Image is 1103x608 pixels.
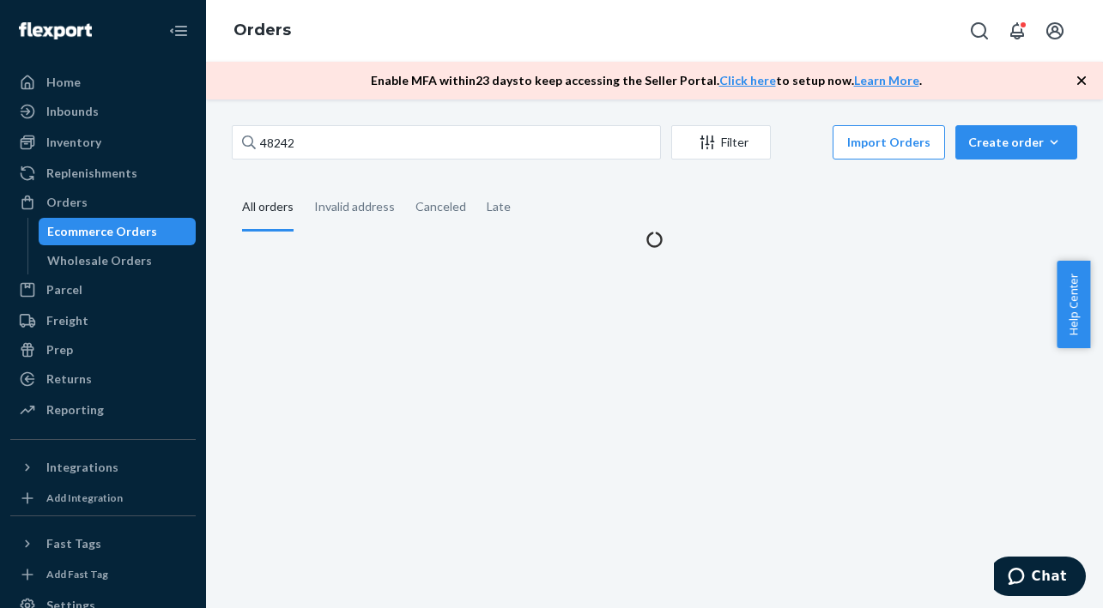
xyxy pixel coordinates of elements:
div: Invalid address [314,184,395,229]
div: Inventory [46,134,101,151]
div: Fast Tags [46,535,101,552]
div: Orders [46,194,88,211]
a: Orders [10,189,196,216]
button: Open notifications [1000,14,1034,48]
a: Parcel [10,276,196,304]
div: Inbounds [46,103,99,120]
iframe: Opens a widget where you can chat to one of our agents [994,557,1086,599]
button: Close Navigation [161,14,196,48]
div: Reporting [46,401,104,418]
div: Filter [672,134,770,151]
a: Prep [10,336,196,364]
div: Returns [46,370,92,388]
div: Home [46,74,81,91]
div: Wholesale Orders [47,252,152,269]
a: Replenishments [10,160,196,187]
div: Prep [46,341,73,358]
a: Returns [10,365,196,393]
button: Import Orders [833,125,945,160]
button: Open account menu [1038,14,1072,48]
a: Reporting [10,396,196,424]
a: Add Integration [10,488,196,509]
a: Click here [719,73,776,87]
a: Wholesale Orders [39,247,197,274]
img: Flexport logo [19,22,92,39]
div: Freight [46,312,88,329]
div: Add Fast Tag [46,567,108,581]
p: Enable MFA within 23 days to keep accessing the Seller Portal. to setup now. . [371,72,922,89]
a: Ecommerce Orders [39,218,197,245]
div: Parcel [46,281,82,298]
a: Learn More [854,73,919,87]
button: Create order [955,125,1077,160]
a: Add Fast Tag [10,564,196,585]
button: Filter [671,125,771,160]
a: Inbounds [10,98,196,125]
button: Help Center [1057,261,1090,348]
button: Open Search Box [962,14,997,48]
div: Integrations [46,459,118,476]
a: Orders [233,21,291,39]
button: Fast Tags [10,530,196,557]
a: Home [10,69,196,96]
div: Canceled [415,184,466,229]
button: Integrations [10,454,196,481]
div: Create order [968,134,1064,151]
div: Ecommerce Orders [47,223,157,240]
a: Inventory [10,129,196,156]
a: Freight [10,307,196,334]
div: All orders [242,184,294,232]
div: Add Integration [46,491,123,505]
div: Replenishments [46,165,137,182]
input: Search orders [232,125,661,160]
ol: breadcrumbs [220,6,305,56]
div: Late [487,184,511,229]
